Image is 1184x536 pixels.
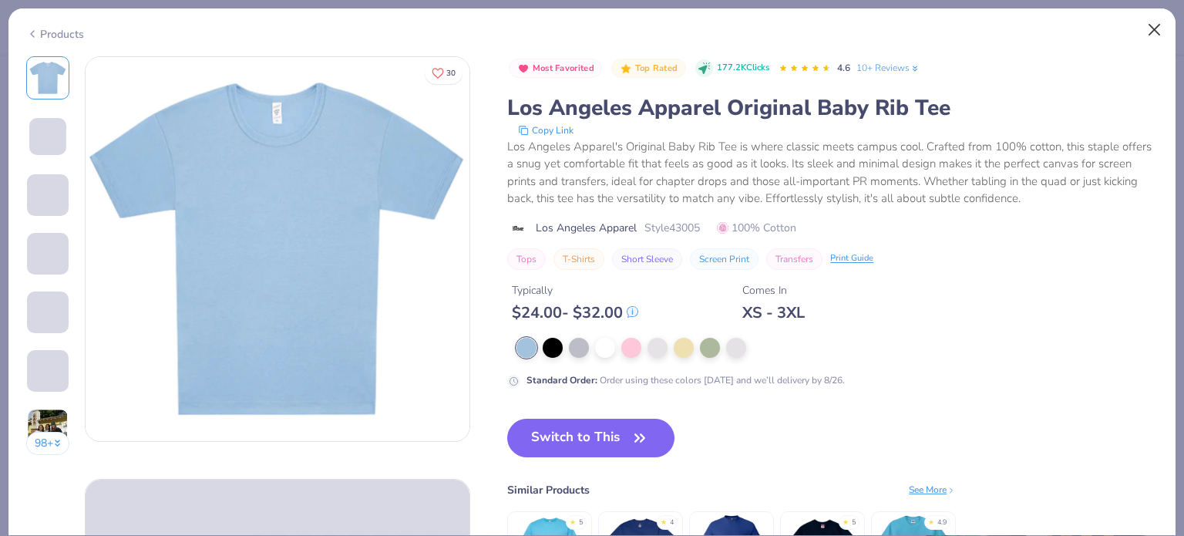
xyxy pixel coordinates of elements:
div: ★ [843,517,849,524]
div: Los Angeles Apparel Original Baby Rib Tee [507,93,1158,123]
img: Most Favorited sort [517,62,530,75]
div: XS - 3XL [742,303,805,322]
button: Badge Button [509,59,602,79]
span: Style 43005 [644,220,700,236]
span: 30 [446,69,456,77]
div: ★ [570,517,576,524]
span: Los Angeles Apparel [536,220,637,236]
div: 4 [670,517,674,528]
div: 5 [579,517,583,528]
div: ★ [928,517,934,524]
button: Transfers [766,248,822,270]
span: Top Rated [635,64,678,72]
button: 98+ [26,432,70,455]
img: Top Rated sort [620,62,632,75]
div: 4.6 Stars [779,56,831,81]
img: User generated content [27,333,29,375]
div: Typically [512,282,638,298]
button: Switch to This [507,419,674,457]
span: 177.2K Clicks [717,62,769,75]
button: Screen Print [690,248,758,270]
button: Close [1140,15,1169,45]
div: Similar Products [507,482,590,498]
button: T-Shirts [553,248,604,270]
img: User generated content [27,392,29,433]
span: Most Favorited [533,64,594,72]
div: Los Angeles Apparel's Original Baby Rib Tee is where classic meets campus cool. Crafted from 100%... [507,138,1158,207]
img: brand logo [507,222,528,234]
button: Tops [507,248,546,270]
button: Badge Button [611,59,685,79]
div: Comes In [742,282,805,298]
span: 4.6 [837,62,850,74]
img: User generated content [27,409,69,450]
button: Like [425,62,462,84]
div: $ 24.00 - $ 32.00 [512,303,638,322]
button: copy to clipboard [513,123,578,138]
div: 5 [852,517,856,528]
span: 100% Cotton [717,220,796,236]
div: Order using these colors [DATE] and we’ll delivery by 8/26. [526,373,845,387]
img: Front [86,57,469,441]
div: ★ [661,517,667,524]
div: Print Guide [830,252,873,265]
div: See More [909,483,956,497]
strong: Standard Order : [526,374,597,386]
img: Front [29,59,66,96]
a: 10+ Reviews [856,61,920,75]
div: Products [26,26,84,42]
img: User generated content [27,216,29,258]
div: 4.9 [937,517,947,528]
button: Short Sleeve [612,248,682,270]
img: User generated content [27,275,29,316]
